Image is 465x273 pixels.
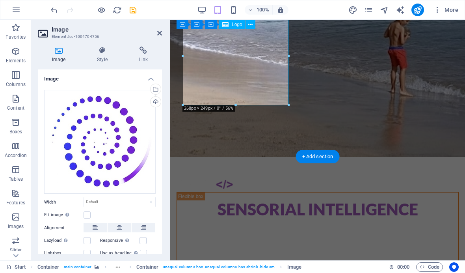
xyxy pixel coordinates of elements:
[50,6,59,15] i: Undo: Fit image (Ctrl+Z)
[44,200,84,204] label: Width
[44,236,84,245] label: Lazyload
[100,249,140,258] label: Use as headline
[100,236,139,245] label: Responsive
[113,6,122,15] i: Reload page
[411,4,424,16] button: publish
[9,176,23,182] p: Tables
[364,5,374,15] button: pages
[397,262,409,272] span: 00 00
[245,5,273,15] button: 100%
[389,262,410,272] h6: Session time
[232,22,242,27] span: Logo
[420,262,439,272] span: Code
[162,262,275,272] span: . unequal-columns-box .unequal-columns-box-shrink .hide-sm
[364,6,373,15] i: Pages (Ctrl+Alt+S)
[97,5,106,15] button: Click here to leave preview mode and continue editing
[63,262,91,272] span: . main-container
[257,5,269,15] h6: 100%
[128,5,138,15] button: save
[403,264,404,270] span: :
[277,6,284,13] i: On resize automatically adjust zoom level to fit chosen device.
[348,6,357,15] i: Design (Ctrl+Alt+Y)
[8,223,24,230] p: Images
[296,150,340,163] div: + Add section
[38,47,83,63] h4: Image
[128,6,138,15] i: Save (Ctrl+S)
[6,200,25,206] p: Features
[6,81,26,88] p: Columns
[52,26,162,33] h2: Image
[413,6,422,15] i: Publish
[9,129,22,135] p: Boxes
[6,34,26,40] p: Favorites
[380,5,389,15] button: navigator
[44,249,84,258] label: Lightbox
[44,90,156,194] div: 6d04977e-5d69-47b6-bcfd-33beca0268ba.png-FH6JsLEDmug9r_BWZsT7QA.jpeg
[52,33,146,40] h3: Element #ed-1004704756
[6,262,26,272] a: Click to cancel selection. Double-click to open Pages
[433,6,458,14] span: More
[44,210,84,220] label: Fit image
[430,4,461,16] button: More
[6,58,26,64] p: Elements
[136,262,158,272] span: Click to select. Double-click to edit
[5,152,27,159] p: Accordion
[95,265,99,269] i: This element contains a background
[37,262,301,272] nav: breadcrumb
[37,262,60,272] span: Click to select. Double-click to edit
[7,105,24,111] p: Content
[396,6,405,15] i: AI Writer
[49,5,59,15] button: undo
[112,5,122,15] button: reload
[125,47,162,63] h4: Link
[396,5,405,15] button: text_generator
[10,247,22,253] p: Slider
[416,262,443,272] button: Code
[380,6,389,15] i: Navigator
[38,69,162,84] h4: Image
[348,5,358,15] button: design
[83,47,125,63] h4: Style
[449,262,459,272] button: Usercentrics
[44,223,84,233] label: Alignment
[287,262,301,272] span: Click to select. Double-click to edit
